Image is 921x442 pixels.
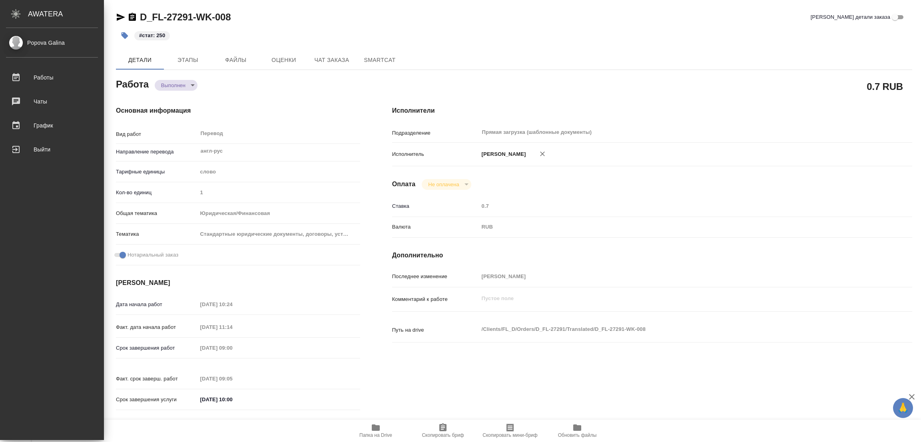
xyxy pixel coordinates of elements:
[392,251,912,260] h4: Дополнительно
[116,375,197,383] p: Факт. срок заверш. работ
[479,200,869,212] input: Пустое поле
[139,32,165,40] p: #стат: 250
[479,220,869,234] div: RUB
[392,295,479,303] p: Комментарий к работе
[197,187,360,198] input: Пустое поле
[6,38,98,47] div: Popova Galina
[392,129,479,137] p: Подразделение
[482,432,537,438] span: Скопировать мини-бриф
[544,420,611,442] button: Обновить файлы
[313,55,351,65] span: Чат заказа
[116,76,149,91] h2: Работа
[534,145,551,163] button: Удалить исполнителя
[197,394,267,405] input: ✎ Введи что-нибудь
[116,301,197,309] p: Дата начала работ
[2,115,102,135] a: График
[116,106,360,115] h4: Основная информация
[867,80,903,93] h2: 0.7 RUB
[558,432,597,438] span: Обновить файлы
[392,202,479,210] p: Ставка
[2,139,102,159] a: Выйти
[128,12,137,22] button: Скопировать ссылку
[342,420,409,442] button: Папка на Drive
[28,6,104,22] div: AWATERA
[422,179,471,190] div: Выполнен
[197,342,267,354] input: Пустое поле
[116,278,360,288] h4: [PERSON_NAME]
[197,227,360,241] div: Стандартные юридические документы, договоры, уставы
[121,55,159,65] span: Детали
[392,106,912,115] h4: Исполнители
[392,273,479,281] p: Последнее изменение
[6,72,98,84] div: Работы
[6,119,98,131] div: График
[169,55,207,65] span: Этапы
[134,32,171,38] span: стат: 250
[893,398,913,418] button: 🙏
[392,179,416,189] h4: Оплата
[392,223,479,231] p: Валюта
[155,80,197,91] div: Выполнен
[197,299,267,310] input: Пустое поле
[116,209,197,217] p: Общая тематика
[116,344,197,352] p: Срок завершения работ
[140,12,231,22] a: D_FL-27291-WK-008
[197,207,360,220] div: Юридическая/Финансовая
[2,92,102,111] a: Чаты
[116,27,134,44] button: Добавить тэг
[197,321,267,333] input: Пустое поле
[116,168,197,176] p: Тарифные единицы
[159,82,188,89] button: Выполнен
[116,130,197,138] p: Вид работ
[479,271,869,282] input: Пустое поле
[6,143,98,155] div: Выйти
[359,432,392,438] span: Папка на Drive
[116,189,197,197] p: Кол-во единиц
[217,55,255,65] span: Файлы
[361,55,399,65] span: SmartCat
[426,181,461,188] button: Не оплачена
[392,150,479,158] p: Исполнитель
[265,55,303,65] span: Оценки
[476,420,544,442] button: Скопировать мини-бриф
[896,400,910,416] span: 🙏
[2,68,102,88] a: Работы
[116,148,197,156] p: Направление перевода
[197,165,360,179] div: слово
[6,96,98,108] div: Чаты
[197,373,267,384] input: Пустое поле
[811,13,890,21] span: [PERSON_NAME] детали заказа
[479,323,869,336] textarea: /Clients/FL_D/Orders/D_FL-27291/Translated/D_FL-27291-WK-008
[116,230,197,238] p: Тематика
[116,12,126,22] button: Скопировать ссылку для ЯМессенджера
[116,396,197,404] p: Срок завершения услуги
[409,420,476,442] button: Скопировать бриф
[116,323,197,331] p: Факт. дата начала работ
[479,150,526,158] p: [PERSON_NAME]
[392,326,479,334] p: Путь на drive
[128,251,178,259] span: Нотариальный заказ
[422,432,464,438] span: Скопировать бриф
